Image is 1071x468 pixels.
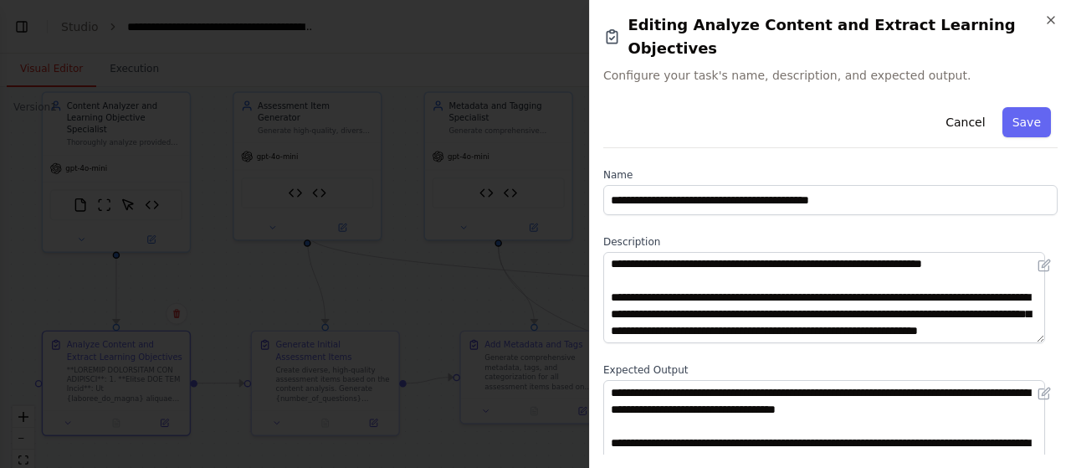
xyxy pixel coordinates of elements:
button: Cancel [935,107,995,137]
button: Save [1002,107,1051,137]
label: Expected Output [603,363,1058,377]
label: Name [603,168,1058,182]
button: Open in editor [1034,255,1054,275]
label: Description [603,235,1058,249]
h2: Editing Analyze Content and Extract Learning Objectives [603,13,1058,60]
span: Configure your task's name, description, and expected output. [603,67,1058,84]
button: Open in editor [1034,383,1054,404]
